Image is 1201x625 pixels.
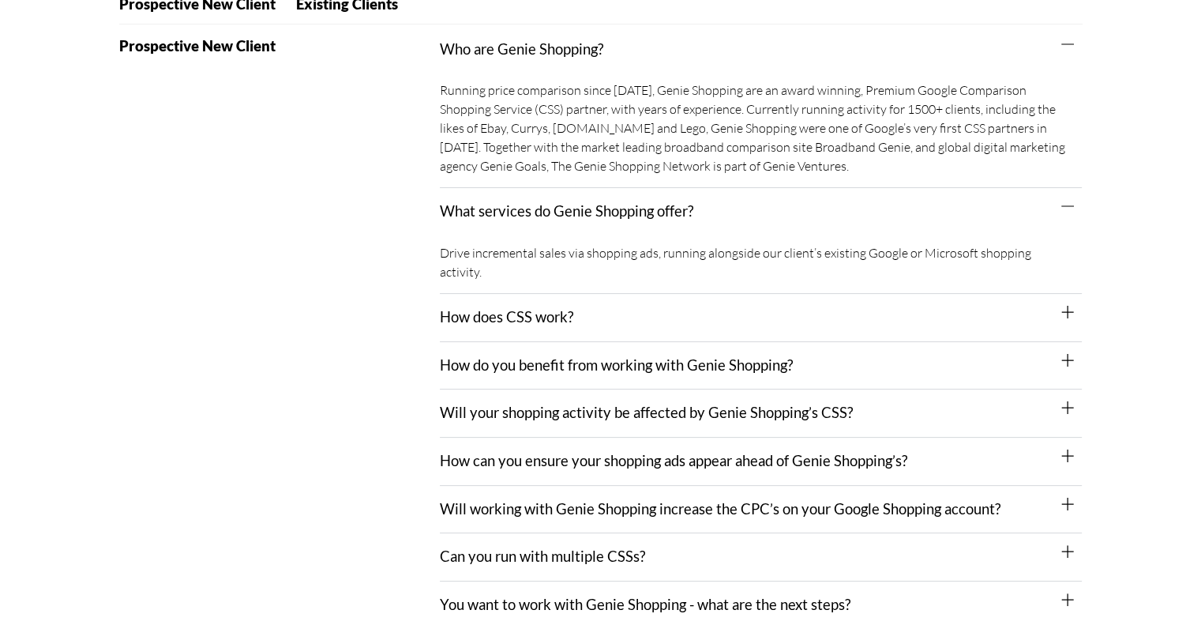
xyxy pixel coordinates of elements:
[440,404,853,421] a: Will your shopping activity be affected by Genie Shopping’s CSS?
[440,390,1082,438] div: Will your shopping activity be affected by Genie Shopping’s CSS?
[440,486,1082,534] div: Will working with Genie Shopping increase the CPC’s on your Google Shopping account?
[440,548,645,565] a: Can you run with multiple CSSs?
[440,73,1082,188] div: Who are Genie Shopping?
[440,235,1082,294] div: What services do Genie Shopping offer?
[440,596,850,613] a: You want to work with Genie Shopping - what are the next steps?
[440,438,1082,486] div: How can you ensure your shopping ads appear ahead of Genie Shopping’s?
[440,188,1082,235] div: What services do Genie Shopping offer?
[440,308,573,326] a: How does CSS work?
[119,39,441,54] h2: Prospective New Client
[440,356,793,374] a: How do you benefit from working with Genie Shopping?
[440,294,1082,342] div: How does CSS work?
[440,40,603,58] a: Who are Genie Shopping?
[440,202,693,220] a: What services do Genie Shopping offer?
[440,26,1082,73] div: Who are Genie Shopping?
[440,342,1082,390] div: How do you benefit from working with Genie Shopping?
[440,533,1082,582] div: Can you run with multiple CSSs?
[440,500,1000,518] a: Will working with Genie Shopping increase the CPC’s on your Google Shopping account?
[440,452,907,469] a: How can you ensure your shopping ads appear ahead of Genie Shopping’s?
